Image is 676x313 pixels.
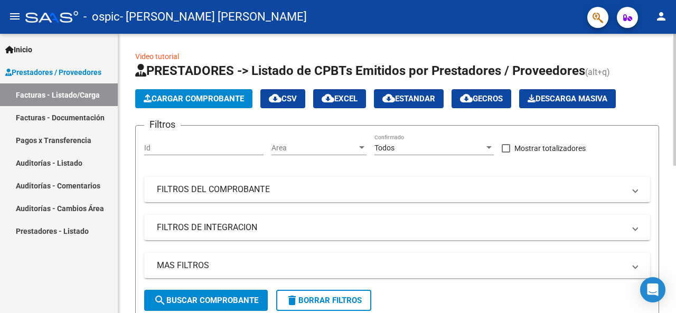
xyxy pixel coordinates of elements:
mat-icon: delete [286,294,298,307]
button: Cargar Comprobante [135,89,252,108]
mat-icon: cloud_download [382,92,395,105]
app-download-masive: Descarga masiva de comprobantes (adjuntos) [519,89,616,108]
button: EXCEL [313,89,366,108]
span: Descarga Masiva [528,94,607,103]
mat-icon: cloud_download [269,92,281,105]
span: Inicio [5,44,32,55]
button: Estandar [374,89,444,108]
span: PRESTADORES -> Listado de CPBTs Emitidos por Prestadores / Proveedores [135,63,585,78]
span: Cargar Comprobante [144,94,244,103]
span: EXCEL [322,94,358,103]
button: Borrar Filtros [276,290,371,311]
span: CSV [269,94,297,103]
span: - ospic [83,5,120,29]
a: Video tutorial [135,52,179,61]
mat-expansion-panel-header: MAS FILTROS [144,253,650,278]
span: Todos [374,144,395,152]
mat-expansion-panel-header: FILTROS DEL COMPROBANTE [144,177,650,202]
span: Estandar [382,94,435,103]
button: Gecros [452,89,511,108]
span: Mostrar totalizadores [514,142,586,155]
mat-icon: search [154,294,166,307]
span: (alt+q) [585,67,610,77]
mat-icon: cloud_download [322,92,334,105]
span: - [PERSON_NAME] [PERSON_NAME] [120,5,307,29]
button: CSV [260,89,305,108]
mat-icon: person [655,10,668,23]
h3: Filtros [144,117,181,132]
span: Area [271,144,357,153]
div: Open Intercom Messenger [640,277,665,302]
mat-panel-title: FILTROS DEL COMPROBANTE [157,184,625,195]
mat-expansion-panel-header: FILTROS DE INTEGRACION [144,215,650,240]
span: Buscar Comprobante [154,296,258,305]
button: Descarga Masiva [519,89,616,108]
span: Gecros [460,94,503,103]
button: Buscar Comprobante [144,290,268,311]
mat-panel-title: FILTROS DE INTEGRACION [157,222,625,233]
mat-icon: menu [8,10,21,23]
mat-panel-title: MAS FILTROS [157,260,625,271]
span: Borrar Filtros [286,296,362,305]
span: Prestadores / Proveedores [5,67,101,78]
mat-icon: cloud_download [460,92,473,105]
